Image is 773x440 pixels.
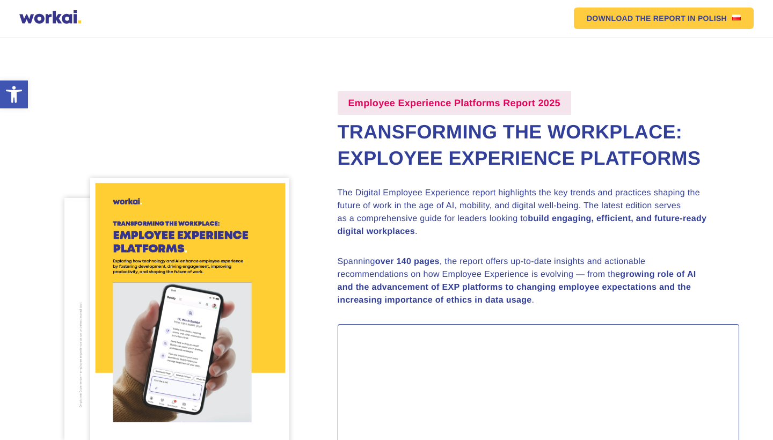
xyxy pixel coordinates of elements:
strong: over 140 pages [375,257,440,266]
strong: build engaging, efficient, and future-ready digital workplaces [338,214,707,236]
a: DOWNLOAD THE REPORTIN POLISHPolish flag [574,8,754,29]
em: DOWNLOAD THE REPORT [587,14,686,22]
label: Employee Experience Platforms Report 2025 [338,91,571,115]
p: The Digital Employee Experience report highlights the key trends and practices shaping the future... [338,187,713,238]
img: Polish flag [732,14,741,20]
p: Spanning , the report offers up-to-date insights and actionable recommendations on how Employee E... [338,255,713,307]
img: DEX-2024-str-8.png [64,198,236,440]
strong: growing role of AI and the advancement of EXP platforms to changing employee expectations and the... [338,270,696,305]
h2: Transforming the Workplace: Exployee Experience Platforms [338,119,740,171]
